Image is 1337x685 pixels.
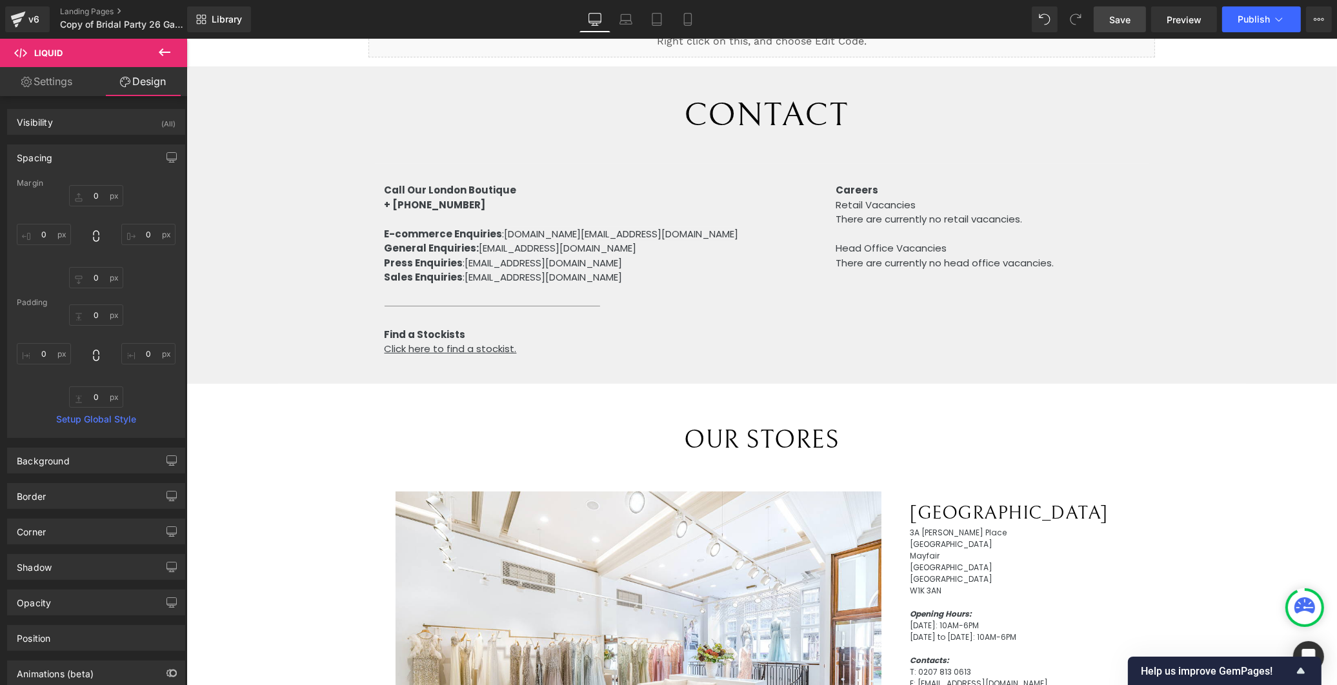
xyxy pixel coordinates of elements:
[1151,6,1217,32] a: Preview
[198,144,330,158] strong: Call Our London Boutique
[649,144,692,158] strong: Careers
[34,48,63,58] span: Liquid
[17,626,50,644] div: Position
[649,217,952,232] div: There are currently no head office vacancies.
[198,188,630,203] div: :
[69,267,123,288] input: 0
[1306,6,1332,32] button: More
[279,217,436,231] a: [EMAIL_ADDRESS][DOMAIN_NAME]
[724,616,763,627] i: Contacts:
[198,188,316,202] span: E-commerce Enquiries
[198,203,293,216] strong: General Enquiries:
[672,6,703,32] a: Mobile
[17,590,51,608] div: Opacity
[17,343,71,364] input: 0
[279,232,436,245] a: [EMAIL_ADDRESS][DOMAIN_NAME]
[610,6,641,32] a: Laptop
[96,67,190,96] a: Design
[161,110,176,131] div: (All)
[121,343,176,364] input: 0
[187,6,251,32] a: New Library
[198,188,630,261] div: :
[1238,14,1270,25] span: Publish
[60,19,184,30] span: Copy of Bridal Party 26 Gallery
[1141,663,1309,679] button: Show survey - Help us improve GemPages!
[724,488,943,662] p: 3A [PERSON_NAME] Place [GEOGRAPHIC_DATA] Mayfair [GEOGRAPHIC_DATA] [GEOGRAPHIC_DATA] W1K 3AN [DAT...
[1032,6,1058,32] button: Undo
[198,232,630,246] div: :
[17,179,176,188] div: Margin
[17,224,71,245] input: 0
[121,224,176,245] input: 0
[579,6,610,32] a: Desktop
[1293,641,1324,672] div: Open Intercom Messenger
[1063,6,1089,32] button: Redo
[5,6,50,32] a: v6
[198,303,330,317] a: Click here to find a stockist.
[724,461,943,489] p: [GEOGRAPHIC_DATA]
[17,484,46,502] div: Border
[212,14,242,25] span: Library
[17,298,176,307] div: Padding
[641,6,672,32] a: Tablet
[17,145,52,163] div: Spacing
[198,159,299,173] strong: + [PHONE_NUMBER]
[1167,13,1201,26] span: Preview
[1222,6,1301,32] button: Publish
[318,188,552,202] a: [DOMAIN_NAME][EMAIL_ADDRESS][DOMAIN_NAME]
[649,159,952,217] div: Retail Vacancies There are currently no retail vacancies. Head Office Vacancies
[17,110,53,128] div: Visibility
[498,57,662,95] span: CONTACT
[724,570,785,581] strong: Opening Hours:
[198,289,279,303] strong: Find a Stockists
[69,386,123,408] input: 0
[17,519,46,537] div: Corner
[198,232,277,245] strong: Sales Enquiries
[69,304,123,326] input: 0
[198,217,277,231] strong: Press Enquiries
[17,448,70,466] div: Background
[1141,665,1293,677] span: Help us improve GemPages!
[26,11,42,28] div: v6
[293,203,450,216] a: [EMAIL_ADDRESS][DOMAIN_NAME]
[17,555,52,573] div: Shadow
[60,6,208,17] a: Landing Pages
[69,185,123,206] input: 0
[17,661,94,679] div: Animations (beta)
[1109,13,1131,26] span: Save
[17,414,176,424] a: Setup Global Style
[498,387,653,416] span: OUR STORES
